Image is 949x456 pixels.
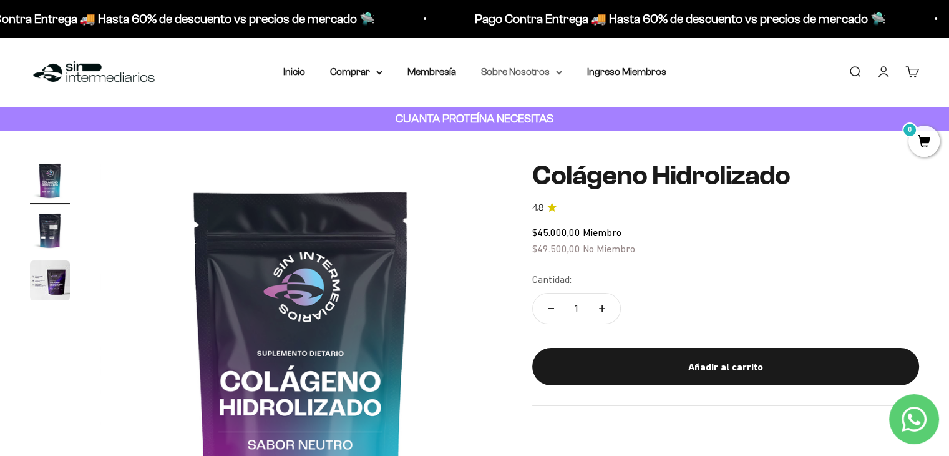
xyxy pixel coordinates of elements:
strong: CUANTA PROTEÍNA NECESITAS [396,112,553,125]
p: Para decidirte a comprar este suplemento, ¿qué información específica sobre su pureza, origen o c... [15,20,258,77]
div: Detalles sobre ingredientes "limpios" [15,87,258,109]
div: Certificaciones de calidad [15,137,258,159]
summary: Comprar [330,64,382,80]
button: Aumentar cantidad [584,294,620,324]
h1: Colágeno Hidrolizado [532,161,919,191]
img: Colágeno Hidrolizado [30,211,70,250]
span: Enviar [205,216,257,237]
mark: 0 [902,122,917,137]
img: Colágeno Hidrolizado [30,260,70,300]
button: Ir al artículo 1 [30,161,70,204]
span: No Miembro [583,243,635,254]
input: Otra (por favor especifica) [41,188,257,209]
summary: Sobre Nosotros [481,64,562,80]
a: Ingreso Miembros [587,66,666,77]
a: 4.84.8 de 5.0 estrellas [532,201,919,215]
div: Añadir al carrito [557,359,894,375]
button: Reducir cantidad [533,294,569,324]
span: $49.500,00 [532,243,580,254]
p: Pago Contra Entrega 🚚 Hasta 60% de descuento vs precios de mercado 🛸 [468,9,879,29]
label: Cantidad: [532,272,572,288]
a: Inicio [283,66,305,77]
div: País de origen de ingredientes [15,112,258,134]
a: Membresía [407,66,456,77]
span: Miembro [583,227,621,238]
button: Ir al artículo 2 [30,211,70,254]
img: Colágeno Hidrolizado [30,161,70,201]
span: 4.8 [532,201,543,215]
a: 0 [908,136,940,149]
button: Enviar [203,216,258,237]
button: Ir al artículo 3 [30,260,70,304]
button: Añadir al carrito [532,348,919,385]
div: Comparativa con otros productos similares [15,162,258,184]
span: $45.000,00 [532,227,580,238]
